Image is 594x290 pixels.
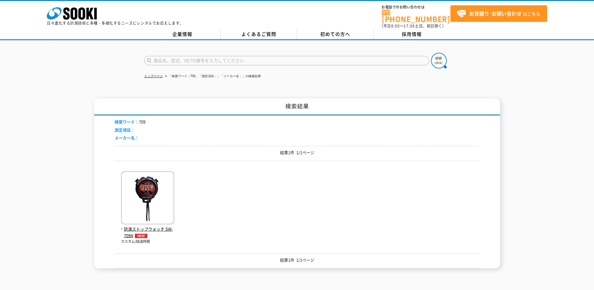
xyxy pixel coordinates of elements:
a: 防滴ストップウォッチ SW-709NNEW [121,219,174,239]
img: NEW [133,234,149,238]
span: 検索ワード： [115,119,139,125]
li: 709 [115,119,145,125]
a: [PHONE_NUMBER] [382,10,450,22]
p: カスタム/経過時間 [121,239,174,244]
p: 結果1件 1/1ページ [115,257,480,263]
input: 商品名、型式、NETIS番号を入力してください [144,56,429,65]
span: はこちら [457,9,540,18]
a: トップページ [144,74,163,78]
a: よくあるご質問 [221,30,297,39]
p: 日々進化する計測技術と多種・多様化するニーズにレンタルでお応えします。 [47,21,184,25]
a: 採用情報 [374,30,450,39]
a: 企業情報 [144,30,221,39]
strong: お見積り･お問い合わせ [469,10,522,17]
span: 17:30 [404,23,415,29]
a: お見積り･お問い合わせはこちら [450,5,547,22]
span: 防滴ストップウォッチ SW-709N [121,226,174,239]
h1: 検索結果 [94,98,500,116]
span: (平日 ～ 土日、祝日除く) [382,23,444,29]
span: メーカー名： [115,135,139,141]
span: 8:50 [391,23,400,29]
li: 「検索ワード：709」「測定項目：」「メーカー名：」の検索結果 [164,73,261,80]
span: 初めての方へ [320,31,350,37]
p: 結果1件 1/1ページ [115,149,480,156]
img: SW-709N [121,171,174,226]
img: btn_search.png [431,53,447,68]
a: 初めての方へ [297,30,374,39]
span: お電話でのお問い合わせは [382,5,450,9]
span: 測定項目： [115,127,135,133]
